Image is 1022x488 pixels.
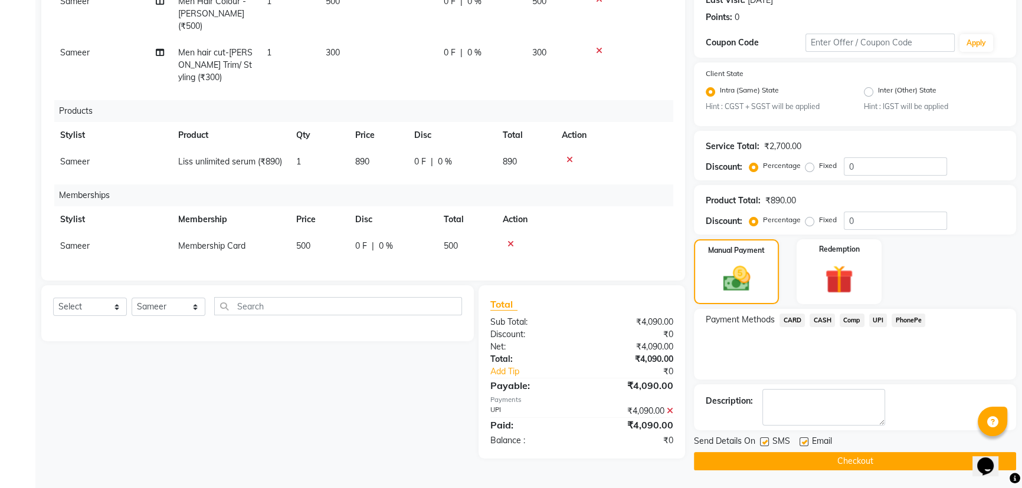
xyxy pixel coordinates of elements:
div: Discount: [706,215,742,227]
div: ₹4,090.00 [582,316,682,328]
span: UPI [869,314,887,327]
div: Coupon Code [706,37,805,49]
label: Fixed [819,160,837,171]
span: PhonePe [892,314,925,327]
div: ₹0 [582,434,682,447]
div: 0 [735,11,739,24]
th: Total [496,122,555,149]
span: Sameer [60,47,90,58]
label: Client State [706,68,743,79]
label: Percentage [763,215,801,225]
small: Hint : CGST + SGST will be applied [706,101,846,112]
span: 500 [444,240,458,251]
span: 0 F [414,156,426,168]
div: Product Total: [706,194,761,207]
input: Enter Offer / Coupon Code [805,34,955,52]
th: Stylist [53,206,171,233]
div: Total: [481,353,582,365]
span: SMS [772,435,790,450]
span: 300 [532,47,546,58]
div: Products [54,100,682,122]
div: ₹890.00 [765,194,796,207]
span: 0 F [355,240,367,252]
span: Payment Methods [706,314,775,326]
small: Hint : IGST will be applied [864,101,1004,112]
th: Action [496,206,673,233]
input: Search [214,297,462,315]
span: Membership Card [178,240,245,251]
span: CARD [779,314,805,327]
a: Add Tip [481,365,599,378]
div: Payments [490,395,674,405]
img: _gift.svg [816,262,862,297]
th: Disc [348,206,437,233]
label: Intra (Same) State [720,85,779,99]
div: Service Total: [706,140,759,153]
div: Memberships [54,184,682,206]
div: Discount: [706,161,742,173]
span: 0 % [438,156,452,168]
label: Redemption [819,244,860,255]
img: _cash.svg [715,263,759,294]
span: Men hair cut-[PERSON_NAME] Trim/ Styling (₹300) [178,47,253,83]
div: ₹4,090.00 [582,418,682,432]
span: Send Details On [694,435,755,450]
div: ₹4,090.00 [582,405,682,417]
span: Comp [840,314,864,327]
span: Liss unlimited serum (₹890) [178,156,282,167]
th: Qty [289,122,348,149]
div: ₹4,090.00 [582,353,682,365]
label: Fixed [819,215,837,225]
span: Sameer [60,240,90,251]
th: Total [437,206,496,233]
th: Membership [171,206,289,233]
th: Price [289,206,348,233]
th: Disc [407,122,496,149]
span: 300 [326,47,340,58]
th: Product [171,122,289,149]
span: 500 [296,240,310,251]
div: Discount: [481,328,582,341]
div: ₹4,090.00 [582,378,682,393]
button: Checkout [694,452,1016,470]
div: Sub Total: [481,316,582,328]
span: 0 % [467,47,481,59]
div: Description: [706,395,753,407]
span: 890 [503,156,517,167]
div: Points: [706,11,732,24]
span: CASH [810,314,835,327]
span: 1 [296,156,301,167]
span: 890 [355,156,369,167]
span: Email [812,435,832,450]
div: Paid: [481,418,582,432]
div: Net: [481,341,582,353]
span: | [431,156,433,168]
div: Balance : [481,434,582,447]
span: Total [490,298,517,311]
span: | [460,47,463,59]
div: ₹0 [582,328,682,341]
div: ₹4,090.00 [582,341,682,353]
span: Sameer [60,156,90,167]
th: Price [348,122,407,149]
iframe: chat widget [972,441,1010,476]
button: Apply [959,34,993,52]
label: Manual Payment [708,245,765,256]
div: UPI [481,405,582,417]
span: 0 F [444,47,456,59]
label: Inter (Other) State [878,85,936,99]
label: Percentage [763,160,801,171]
span: 1 [267,47,271,58]
div: ₹2,700.00 [764,140,801,153]
th: Stylist [53,122,171,149]
th: Action [555,122,673,149]
div: ₹0 [598,365,682,378]
span: 0 % [379,240,393,252]
div: Payable: [481,378,582,393]
span: | [372,240,374,252]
